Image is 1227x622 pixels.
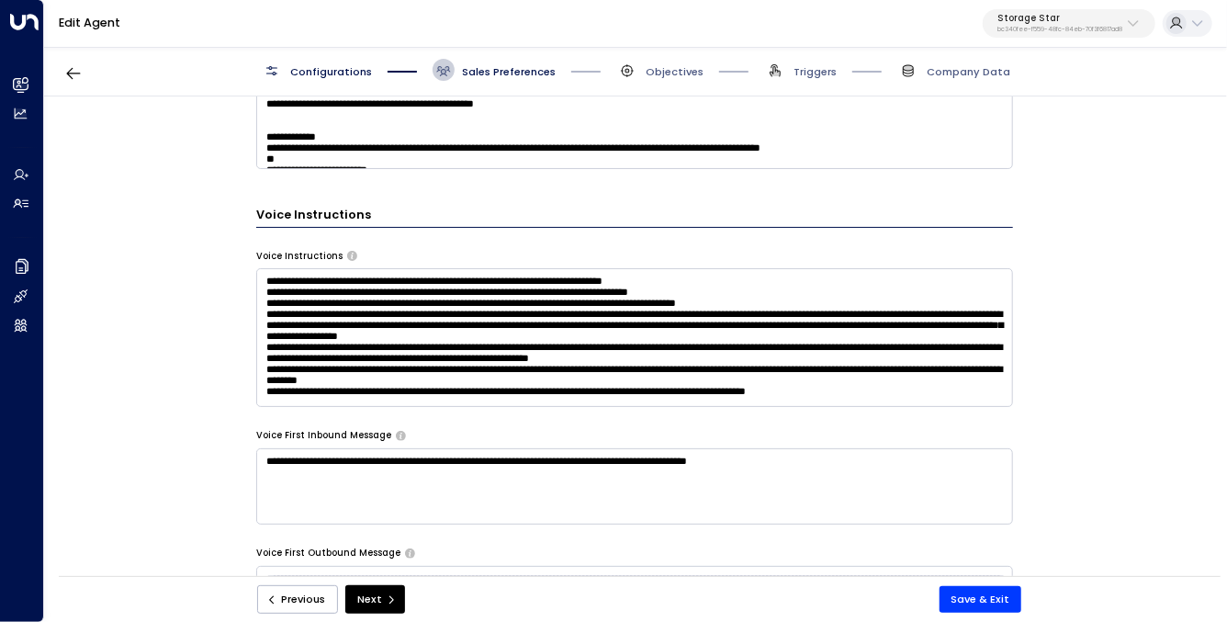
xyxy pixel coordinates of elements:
button: Provide specific instructions for phone conversations, such as tone, pacing, information to empha... [347,251,357,260]
label: Voice First Outbound Message [256,547,400,560]
span: Sales Preferences [462,64,556,79]
button: The opening message when answering incoming calls. Use placeholders: [Lead Name], [Copilot Name],... [396,431,406,440]
button: Previous [257,585,338,614]
a: Edit Agent [59,15,120,30]
span: Triggers [794,64,837,79]
button: Next [345,585,405,614]
p: bc340fee-f559-48fc-84eb-70f3f6817ad8 [997,26,1122,33]
label: Voice Instructions [256,250,343,263]
button: The opening message when making outbound calls. Use placeholders: [Lead Name], [Copilot Name], [C... [405,548,415,558]
button: Save & Exit [940,586,1022,613]
span: Objectives [646,64,704,79]
h3: Voice Instructions [256,206,1013,227]
p: Storage Star [997,13,1122,24]
span: Company Data [927,64,1010,79]
button: Storage Starbc340fee-f559-48fc-84eb-70f3f6817ad8 [983,9,1155,39]
label: Voice First Inbound Message [256,429,391,442]
span: Configurations [290,64,372,79]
